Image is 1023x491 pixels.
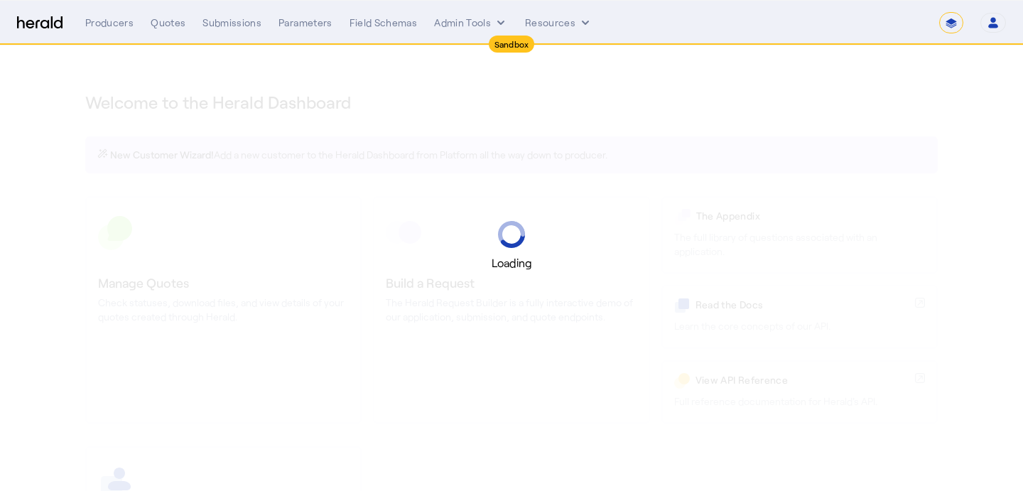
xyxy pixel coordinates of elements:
div: Sandbox [489,36,535,53]
div: Field Schemas [350,16,418,30]
button: Resources dropdown menu [525,16,592,30]
div: Parameters [278,16,332,30]
div: Producers [85,16,134,30]
img: Herald Logo [17,16,63,30]
div: Quotes [151,16,185,30]
div: Submissions [202,16,261,30]
button: internal dropdown menu [434,16,508,30]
